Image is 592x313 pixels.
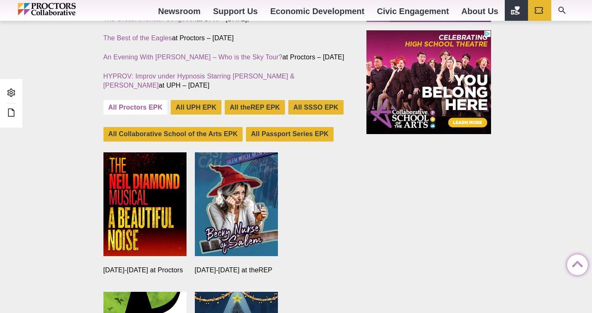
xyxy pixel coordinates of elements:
a: All theREP EPK [225,100,285,115]
p: at Proctors – [DATE] [103,53,348,62]
a: The Great American Songbook [103,15,197,22]
figcaption: [DATE]-[DATE] at Proctors [103,266,187,275]
a: All SSSO EPK [288,100,344,115]
a: All Collaborative School of the Arts EPK [103,127,243,142]
a: The Best of the Eagles [103,34,172,42]
img: Proctors logo [18,3,111,15]
figcaption: [DATE]-[DATE] at theREP [195,266,278,275]
a: All UPH EPK [171,100,221,115]
p: at Proctors – [DATE] [103,34,348,43]
a: Edit this Post/Page [4,105,18,121]
a: All Proctors EPK [103,100,168,115]
iframe: Advertisement [366,30,491,134]
a: An Evening With [PERSON_NAME] – Who is the Sky Tour? [103,54,282,61]
a: Admin Area [4,86,18,101]
a: HYPROV: Improv under Hypnosis Starring [PERSON_NAME] & [PERSON_NAME] [103,73,295,89]
a: All Passport Series EPK [246,127,334,142]
a: Back to Top [567,255,584,271]
p: at UPH – [DATE] [103,72,348,90]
